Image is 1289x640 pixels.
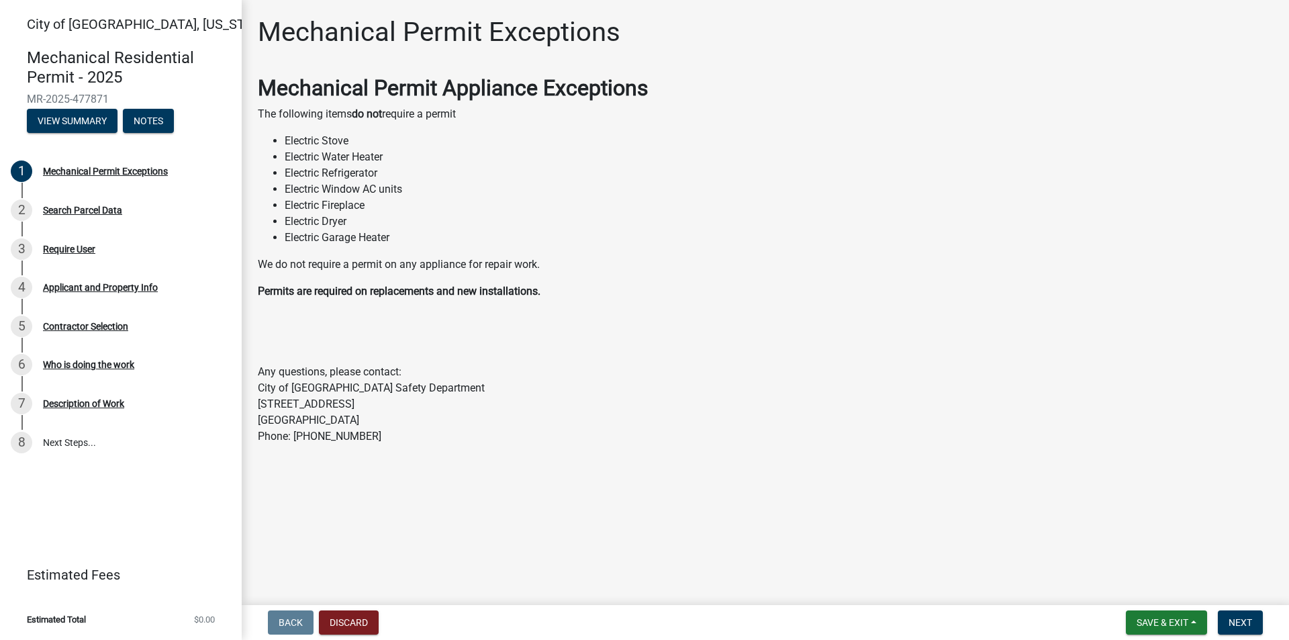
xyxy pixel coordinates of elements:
strong: do not [352,107,382,120]
div: 3 [11,238,32,260]
strong: Appliance Exceptions [442,75,649,101]
h4: Mechanical Residential Permit - 2025 [27,48,231,87]
div: 1 [11,161,32,182]
div: 4 [11,277,32,298]
strong: Permits are required on replacements and new installations. [258,285,540,298]
span: MR-2025-477871 [27,93,215,105]
li: Electric Water Heater [285,149,1273,165]
div: Require User [43,244,95,254]
span: Next [1229,617,1252,628]
button: Notes [123,109,174,133]
button: Save & Exit [1126,610,1207,635]
li: Electric Refrigerator [285,165,1273,181]
div: Search Parcel Data [43,205,122,215]
strong: Mechanical Permit [258,75,437,101]
span: City of [GEOGRAPHIC_DATA], [US_STATE] [27,16,271,32]
div: 5 [11,316,32,337]
h1: Mechanical Permit Exceptions [258,16,620,48]
span: Save & Exit [1137,617,1188,628]
div: Applicant and Property Info [43,283,158,292]
button: Back [268,610,314,635]
p: We do not require a permit on any appliance for repair work. [258,257,1273,273]
li: Electric Fireplace [285,197,1273,214]
div: Mechanical Permit Exceptions [43,167,168,176]
li: Electric Window AC units [285,181,1273,197]
button: Discard [319,610,379,635]
li: Electric Stove [285,133,1273,149]
a: Estimated Fees [11,561,220,588]
span: $0.00 [194,615,215,624]
wm-modal-confirm: Summary [27,116,117,127]
p: Any questions, please contact: City of [GEOGRAPHIC_DATA] Safety Department [STREET_ADDRESS] [GEOG... [258,364,1273,445]
div: 2 [11,199,32,221]
span: Back [279,617,303,628]
div: 8 [11,432,32,453]
div: Who is doing the work [43,360,134,369]
li: Electric Garage Heater [285,230,1273,246]
button: View Summary [27,109,117,133]
button: Next [1218,610,1263,635]
div: 6 [11,354,32,375]
div: Description of Work [43,399,124,408]
p: The following items require a permit [258,106,1273,122]
wm-modal-confirm: Notes [123,116,174,127]
div: Contractor Selection [43,322,128,331]
span: Estimated Total [27,615,86,624]
div: 7 [11,393,32,414]
li: Electric Dryer [285,214,1273,230]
